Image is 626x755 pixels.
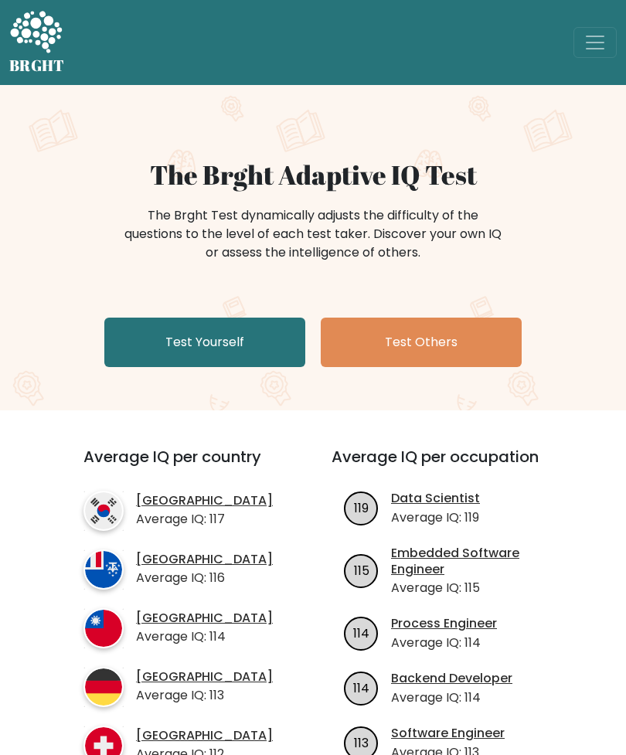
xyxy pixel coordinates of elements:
[391,616,497,632] a: Process Engineer
[136,627,273,646] p: Average IQ: 114
[9,159,617,191] h1: The Brght Adaptive IQ Test
[136,610,273,627] a: [GEOGRAPHIC_DATA]
[354,499,369,517] text: 119
[354,562,369,580] text: 115
[136,552,273,568] a: [GEOGRAPHIC_DATA]
[391,689,512,707] p: Average IQ: 114
[391,726,505,742] a: Software Engineer
[136,669,273,685] a: [GEOGRAPHIC_DATA]
[136,686,273,705] p: Average IQ: 113
[9,6,65,79] a: BRGHT
[136,493,273,509] a: [GEOGRAPHIC_DATA]
[391,579,561,597] p: Average IQ: 115
[83,447,276,485] h3: Average IQ per country
[391,671,512,687] a: Backend Developer
[391,634,497,652] p: Average IQ: 114
[9,56,65,75] h5: BRGHT
[391,508,480,527] p: Average IQ: 119
[354,734,369,752] text: 113
[104,318,305,367] a: Test Yourself
[120,206,506,262] div: The Brght Test dynamically adjusts the difficulty of the questions to the level of each test take...
[391,491,480,507] a: Data Scientist
[83,491,124,531] img: country
[573,27,617,58] button: Toggle navigation
[83,608,124,648] img: country
[136,569,273,587] p: Average IQ: 116
[136,728,273,744] a: [GEOGRAPHIC_DATA]
[136,510,273,529] p: Average IQ: 117
[321,318,522,367] a: Test Others
[353,624,369,642] text: 114
[332,447,561,485] h3: Average IQ per occupation
[353,679,369,697] text: 114
[391,546,561,578] a: Embedded Software Engineer
[83,667,124,707] img: country
[83,549,124,590] img: country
